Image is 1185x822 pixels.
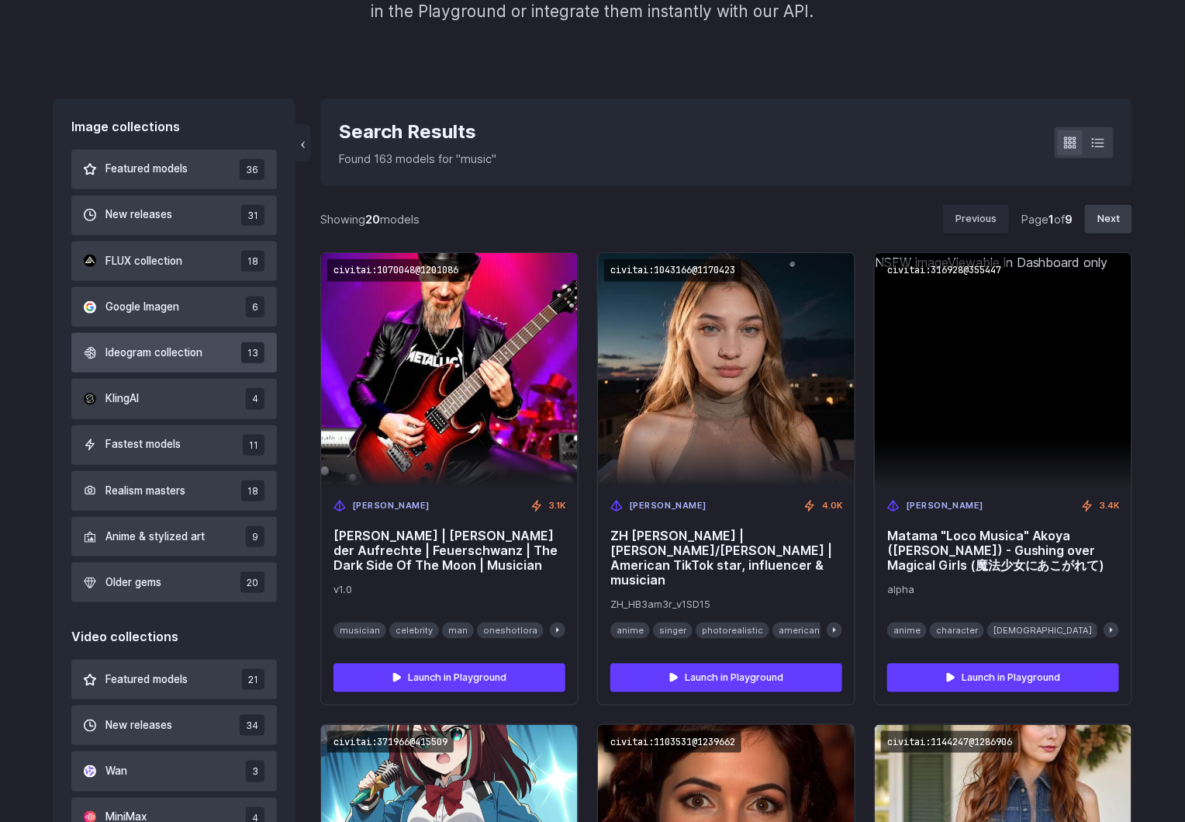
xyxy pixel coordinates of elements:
[240,159,264,180] span: 36
[71,517,277,557] button: Anime & stylized art 9
[610,664,842,692] a: Launch in Playground
[71,241,277,281] button: FLUX collection 18
[653,623,693,639] span: singer
[333,582,565,598] span: v1.0
[105,345,202,362] span: Ideogram collection
[105,436,181,453] span: Fastest models
[327,731,454,754] code: civitai:371966@415509
[1100,499,1119,513] span: 3.4K
[321,253,578,487] img: Hans Platz | Hans der Aufrechte | Feuerschwanz | The Dark Side Of The Moon | Musician
[295,124,311,161] button: ‹
[442,623,474,639] span: man
[696,623,769,639] span: photorealistic
[604,259,741,282] code: civitai:1043166@1170423
[906,499,983,513] span: [PERSON_NAME]
[71,471,277,511] button: Realism masters 18
[246,388,264,409] span: 4
[105,671,188,688] span: Featured models
[246,526,264,547] span: 9
[333,664,565,692] a: Launch in Playground
[320,210,420,228] div: Showing models
[339,117,496,147] div: Search Results
[610,623,650,639] span: anime
[105,390,139,408] span: KlingAI
[71,660,277,699] button: Featured models 21
[240,572,264,593] span: 20
[327,259,465,282] code: civitai:1070048@1201086
[71,627,277,647] div: Video collections
[71,333,277,373] button: Ideogram collection 13
[246,297,264,317] span: 6
[105,717,172,734] span: New releases
[881,259,1007,282] code: civitai:316928@355447
[71,379,277,418] button: KlingAI 4
[604,731,741,754] code: civitai:1103531@1239662
[105,161,188,178] span: Featured models
[389,623,439,639] span: celebrity
[930,623,984,639] span: character
[1021,210,1073,228] div: Page of
[242,669,264,690] span: 21
[822,499,842,513] span: 4.0K
[629,499,707,513] span: [PERSON_NAME]
[246,761,264,782] span: 3
[1065,213,1073,226] strong: 9
[241,480,264,501] span: 18
[598,253,855,487] img: ZH LoRA | Hali'a/Halia Beamer | American TikTok star, influencer & musician
[105,206,172,224] span: New releases
[105,574,161,591] span: Older gems
[352,499,430,513] span: [PERSON_NAME]
[943,205,1009,233] button: Previous
[105,483,185,500] span: Realism masters
[610,529,842,588] span: ZH [PERSON_NAME] | [PERSON_NAME]/[PERSON_NAME] | American TikTok star, influencer & musician
[549,499,565,513] span: 3.1K
[333,623,386,639] span: musician
[887,623,927,639] span: anime
[241,205,264,226] span: 31
[772,623,826,639] span: american
[105,763,127,780] span: Wan
[875,255,948,270] span: NSFW image
[887,664,1119,692] a: Launch in Playground
[333,529,565,574] span: [PERSON_NAME] | [PERSON_NAME] der Aufrechte | Feuerschwanz | The Dark Side Of The Moon | Musician
[105,529,205,546] span: Anime & stylized art
[887,582,1119,598] span: alpha
[71,563,277,602] button: Older gems 20
[987,623,1099,639] span: [DEMOGRAPHIC_DATA]
[241,342,264,363] span: 13
[948,255,1108,270] span: Viewable in Dashboard only
[339,150,496,168] p: Found 163 models for "music"
[887,529,1119,574] span: Matama "Loco Musica" Akoya ([PERSON_NAME]) - Gushing over Magical Girls (魔法少女にあこがれて)
[477,623,544,639] span: oneshotlora
[71,196,277,235] button: New releases 31
[241,251,264,272] span: 18
[1049,213,1054,226] strong: 1
[365,213,380,226] strong: 20
[71,706,277,745] button: New releases 34
[71,117,277,137] div: Image collections
[240,715,264,736] span: 34
[71,287,277,327] button: Google Imagen 6
[105,253,182,270] span: FLUX collection
[71,425,277,465] button: Fastest models 11
[105,299,179,316] span: Google Imagen
[243,435,264,456] span: 11
[71,751,277,791] button: Wan 3
[1085,205,1132,233] button: Next
[610,597,842,612] span: ZH_HB3am3r_v1SD15
[71,150,277,189] button: Featured models 36
[881,731,1018,754] code: civitai:1144247@1286906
